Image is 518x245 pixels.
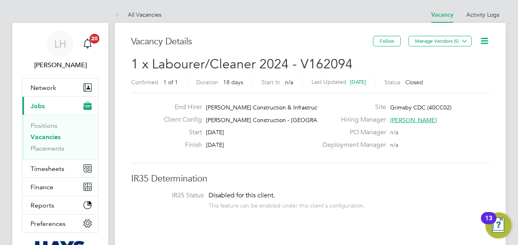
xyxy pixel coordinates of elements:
[22,160,98,177] button: Timesheets
[131,36,373,48] h3: Vacancy Details
[373,36,401,46] button: Follow
[22,214,98,232] button: Preferences
[431,11,453,18] a: Vacancy
[22,196,98,214] button: Reports
[206,141,224,149] span: [DATE]
[163,79,178,86] span: 1 of 1
[223,79,243,86] span: 18 days
[485,212,511,238] button: Open Resource Center, 13 new notifications
[261,79,280,86] label: Start In
[31,122,57,129] a: Positions
[22,31,99,70] a: LH[PERSON_NAME]
[22,115,98,159] div: Jobs
[206,129,224,136] span: [DATE]
[90,34,99,44] span: 20
[196,79,218,86] label: Duration
[466,11,499,18] a: Activity Logs
[390,104,452,111] span: Grimsby CDC (40CC02)
[31,133,61,141] a: Vacancies
[384,79,400,86] label: Status
[31,165,64,173] span: Timesheets
[139,191,204,200] label: IR35 Status
[115,11,161,18] a: All Vacancies
[54,39,66,49] span: LH
[131,79,158,86] label: Confirmed
[157,116,202,124] label: Client Config
[350,79,366,85] span: [DATE]
[22,60,99,70] span: Laura Hawksworth
[209,191,275,199] span: Disabled for this client.
[22,178,98,196] button: Finance
[22,97,98,115] button: Jobs
[318,141,386,149] label: Deployment Manager
[206,104,325,111] span: [PERSON_NAME] Construction & Infrastruct…
[157,141,202,149] label: Finish
[31,144,64,152] a: Placements
[157,128,202,137] label: Start
[157,103,202,112] label: End Hirer
[408,36,472,46] button: Manage Vendors (5)
[206,116,360,124] span: [PERSON_NAME] Construction - [GEOGRAPHIC_DATA] a…
[390,116,437,124] span: [PERSON_NAME]
[31,84,56,92] span: Network
[390,141,398,149] span: n/a
[318,103,386,112] label: Site
[31,201,54,209] span: Reports
[312,78,347,85] label: Last Updated
[390,129,398,136] span: n/a
[318,128,386,137] label: PO Manager
[485,218,492,229] div: 13
[31,102,45,110] span: Jobs
[131,173,489,185] h3: IR35 Determination
[22,79,98,96] button: Network
[285,79,293,86] span: n/a
[79,31,96,57] a: 20
[31,220,66,227] span: Preferences
[318,116,386,124] label: Hiring Manager
[131,56,353,72] span: 1 x Labourer/Cleaner 2024 - V162094
[405,79,423,86] span: Closed
[31,183,53,191] span: Finance
[209,200,365,209] div: This feature can be enabled under this client's configuration.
